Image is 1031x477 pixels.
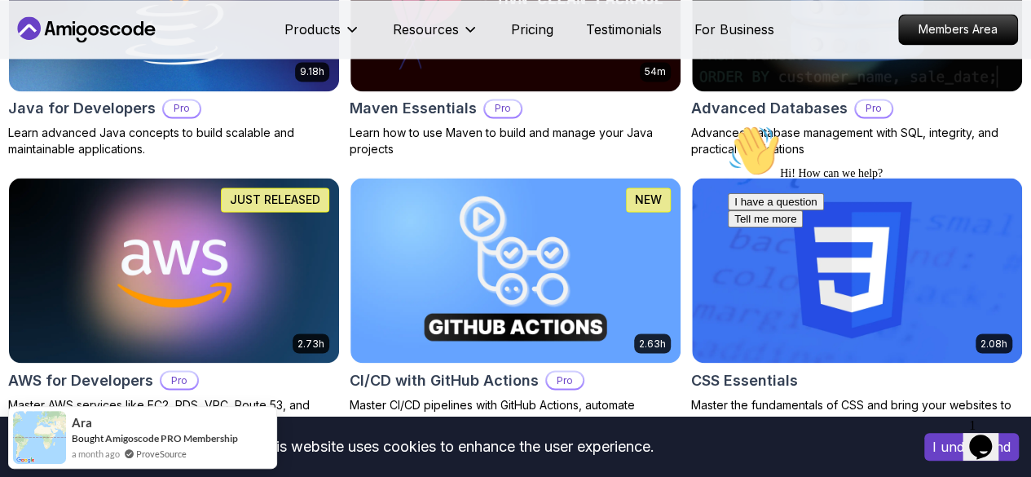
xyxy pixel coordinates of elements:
[635,192,662,208] p: NEW
[7,7,59,59] img: :wave:
[511,20,553,39] a: Pricing
[898,14,1018,45] a: Members Area
[691,125,1023,157] p: Advanced database management with SQL, integrity, and practical applications
[692,178,1022,363] img: CSS Essentials card
[485,100,521,117] p: Pro
[393,20,478,52] button: Resources
[13,411,66,464] img: provesource social proof notification image
[8,396,340,429] p: Master AWS services like EC2, RDS, VPC, Route 53, and Docker to deploy and manage scalable cloud ...
[691,97,848,120] h2: Advanced Databases
[7,49,161,61] span: Hi! How can we help?
[297,337,324,350] p: 2.73h
[691,177,1023,429] a: CSS Essentials card2.08hCSS EssentialsMaster the fundamentals of CSS and bring your websites to l...
[7,92,82,109] button: Tell me more
[856,100,892,117] p: Pro
[9,178,339,363] img: AWS for Developers card
[300,65,324,78] p: 9.18h
[72,416,92,430] span: Ara
[8,369,153,391] h2: AWS for Developers
[8,177,340,429] a: AWS for Developers card2.73hJUST RELEASEDAWS for DevelopersProMaster AWS services like EC2, RDS, ...
[350,177,681,429] a: CI/CD with GitHub Actions card2.63hNEWCI/CD with GitHub ActionsProMaster CI/CD pipelines with Git...
[721,118,1015,404] iframe: chat widget
[691,396,1023,429] p: Master the fundamentals of CSS and bring your websites to life with style and structure.
[645,65,666,78] p: 54m
[7,7,300,109] div: 👋Hi! How can we help?I have a questionTell me more
[691,369,798,391] h2: CSS Essentials
[350,396,681,429] p: Master CI/CD pipelines with GitHub Actions, automate deployments, and implement DevOps best pract...
[72,432,104,444] span: Bought
[8,125,340,157] p: Learn advanced Java concepts to build scalable and maintainable applications.
[586,20,662,39] a: Testimonials
[12,429,900,465] div: This website uses cookies to enhance the user experience.
[963,412,1015,461] iframe: chat widget
[230,192,320,208] p: JUST RELEASED
[924,433,1019,461] button: Accept cookies
[72,447,120,461] span: a month ago
[7,75,103,92] button: I have a question
[350,178,681,363] img: CI/CD with GitHub Actions card
[393,20,459,39] p: Resources
[350,125,681,157] p: Learn how to use Maven to build and manage your Java projects
[899,15,1017,44] p: Members Area
[161,372,197,388] p: Pro
[284,20,341,39] p: Products
[639,337,666,350] p: 2.63h
[694,20,774,39] a: For Business
[547,372,583,388] p: Pro
[284,20,360,52] button: Products
[105,432,238,444] a: Amigoscode PRO Membership
[350,97,477,120] h2: Maven Essentials
[8,97,156,120] h2: Java for Developers
[164,100,200,117] p: Pro
[136,447,187,461] a: ProveSource
[350,369,539,391] h2: CI/CD with GitHub Actions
